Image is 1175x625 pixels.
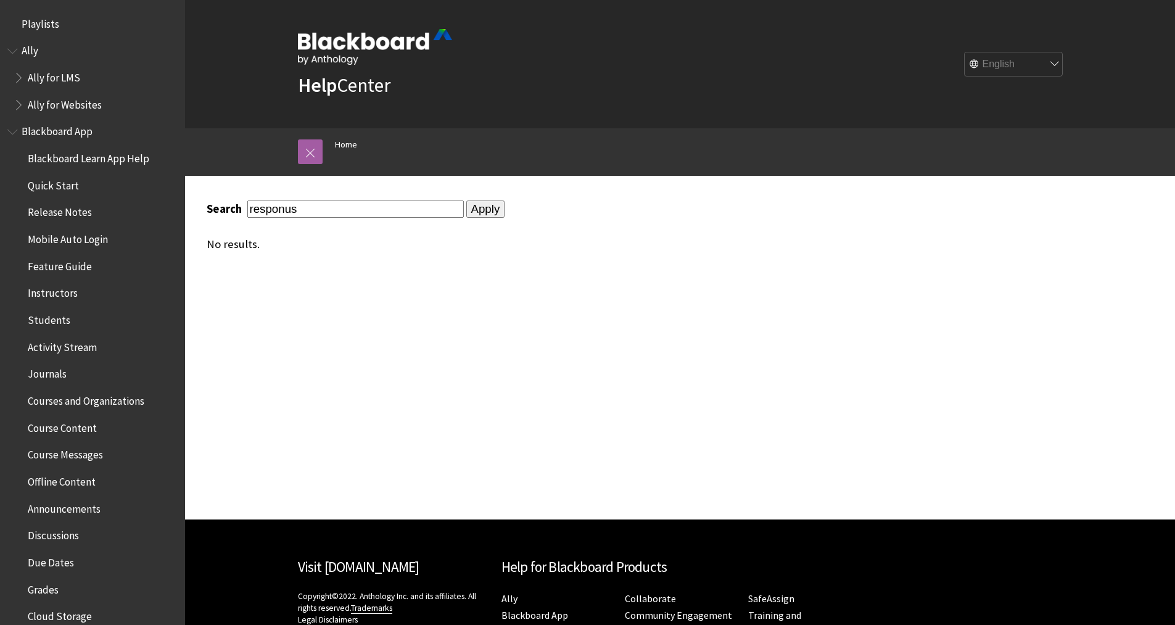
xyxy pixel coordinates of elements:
[625,609,732,622] a: Community Engagement
[28,175,79,192] span: Quick Start
[28,606,92,623] span: Cloud Storage
[501,592,517,605] a: Ally
[7,41,178,115] nav: Book outline for Anthology Ally Help
[965,52,1063,77] select: Site Language Selector
[207,202,245,216] label: Search
[7,14,178,35] nav: Book outline for Playlists
[625,592,676,605] a: Collaborate
[28,148,149,165] span: Blackboard Learn App Help
[28,579,59,596] span: Grades
[298,29,452,65] img: Blackboard by Anthology
[28,525,79,542] span: Discussions
[22,41,38,57] span: Ally
[28,337,97,354] span: Activity Stream
[748,592,794,605] a: SafeAssign
[335,137,357,152] a: Home
[28,499,101,515] span: Announcements
[28,471,96,488] span: Offline Content
[28,283,78,300] span: Instructors
[207,238,971,251] div: No results.
[28,552,74,569] span: Due Dates
[28,364,67,381] span: Journals
[28,256,92,273] span: Feature Guide
[28,445,103,462] span: Course Messages
[28,310,70,326] span: Students
[22,14,59,30] span: Playlists
[351,603,392,614] a: Trademarks
[28,202,92,219] span: Release Notes
[28,67,80,84] span: Ally for LMS
[298,73,390,97] a: HelpCenter
[28,418,97,434] span: Course Content
[28,391,144,407] span: Courses and Organizations
[466,201,505,218] input: Apply
[298,558,419,576] a: Visit [DOMAIN_NAME]
[22,122,93,138] span: Blackboard App
[298,73,337,97] strong: Help
[28,229,108,246] span: Mobile Auto Login
[501,557,859,578] h2: Help for Blackboard Products
[28,94,102,111] span: Ally for Websites
[501,609,568,622] a: Blackboard App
